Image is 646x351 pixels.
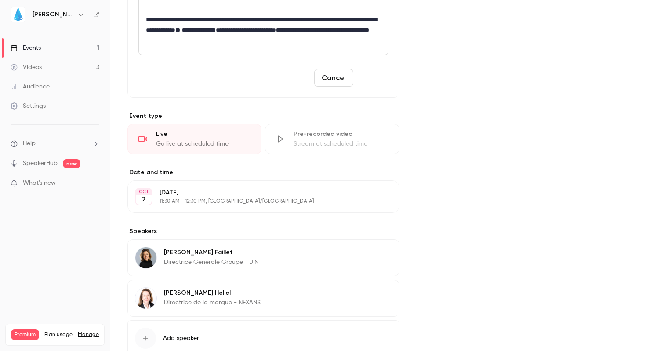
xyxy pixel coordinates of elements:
[136,189,152,195] div: OCT
[63,159,80,168] span: new
[135,247,156,268] img: Caroline Faillet
[160,188,353,197] p: [DATE]
[33,10,74,19] h6: [PERSON_NAME]
[11,44,41,52] div: Events
[164,248,258,257] p: [PERSON_NAME] Faillet
[44,331,73,338] span: Plan usage
[294,139,388,148] div: Stream at scheduled time
[23,159,58,168] a: SpeakerHub
[11,7,25,22] img: JIN
[156,130,250,139] div: Live
[127,227,399,236] label: Speakers
[357,69,388,87] button: Save
[11,139,99,148] li: help-dropdown-opener
[11,102,46,110] div: Settings
[127,168,399,177] label: Date and time
[11,82,50,91] div: Audience
[135,288,156,309] img: Linda Hellal
[23,179,56,188] span: What's new
[127,280,399,317] div: Linda Hellal[PERSON_NAME] HellalDirectrice de la marque - NEXANS
[265,124,399,154] div: Pre-recorded videoStream at scheduled time
[314,69,353,87] button: Cancel
[11,63,42,72] div: Videos
[160,198,353,205] p: 11:30 AM - 12:30 PM, [GEOGRAPHIC_DATA]/[GEOGRAPHIC_DATA]
[164,289,261,297] p: [PERSON_NAME] Hellal
[78,331,99,338] a: Manage
[127,124,261,154] div: LiveGo live at scheduled time
[23,139,36,148] span: Help
[156,139,250,148] div: Go live at scheduled time
[11,329,39,340] span: Premium
[164,258,258,267] p: Directrice Générale Groupe - JIN
[127,239,399,276] div: Caroline Faillet[PERSON_NAME] FailletDirectrice Générale Groupe - JIN
[294,130,388,139] div: Pre-recorded video
[164,298,261,307] p: Directrice de la marque - NEXANS
[142,195,145,204] p: 2
[127,112,399,121] p: Event type
[163,334,199,343] span: Add speaker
